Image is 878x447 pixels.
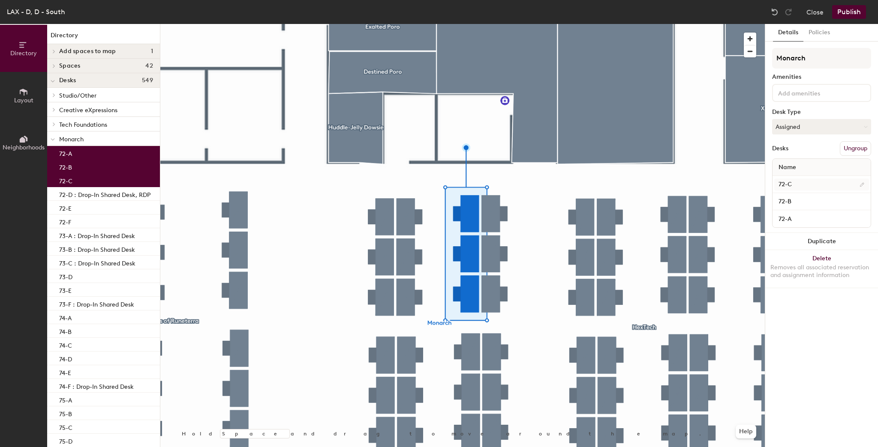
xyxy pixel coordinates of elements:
[59,136,84,143] span: Monarch
[840,141,871,156] button: Ungroup
[59,63,81,69] span: Spaces
[59,312,72,322] p: 74-A
[772,145,788,152] div: Desks
[765,233,878,250] button: Duplicate
[59,48,116,55] span: Add spaces to map
[59,271,72,281] p: 73-D
[3,144,45,151] span: Neighborhoods
[59,230,135,240] p: 73-A : Drop-In Shared Desk
[59,326,72,336] p: 74-B
[59,353,72,363] p: 74-D
[772,119,871,134] button: Assigned
[59,148,72,158] p: 72-A
[59,161,72,171] p: 72-B
[774,213,869,225] input: Unnamed desk
[59,189,150,199] p: 72-D : Drop-In Shared Desk, RDP
[47,31,160,44] h1: Directory
[784,8,793,16] img: Redo
[772,74,871,80] div: Amenities
[59,121,107,128] span: Tech Foundations
[59,381,134,390] p: 74-F : Drop-In Shared Desk
[59,298,134,308] p: 73-F : Drop-In Shared Desk
[59,367,71,377] p: 74-E
[14,97,33,104] span: Layout
[770,264,873,279] div: Removes all associated reservation and assignment information
[151,48,153,55] span: 1
[803,24,835,42] button: Policies
[59,107,117,114] span: Creative eXpressions
[7,6,65,17] div: LAX - D, D - South
[59,203,72,212] p: 72-E
[774,196,869,208] input: Unnamed desk
[774,160,800,175] span: Name
[59,216,71,226] p: 72-F
[59,244,135,253] p: 73-B : Drop-In Shared Desk
[736,425,756,438] button: Help
[765,250,878,288] button: DeleteRemoves all associated reservation and assignment information
[776,87,854,98] input: Add amenities
[832,5,866,19] button: Publish
[59,408,72,418] p: 75-B
[59,394,72,404] p: 75-A
[59,92,96,99] span: Studio/Other
[770,8,779,16] img: Undo
[59,175,72,185] p: 72-C
[145,63,153,69] span: 42
[142,77,153,84] span: 549
[59,340,72,349] p: 74-C
[772,109,871,116] div: Desk Type
[773,24,803,42] button: Details
[806,5,824,19] button: Close
[59,285,72,295] p: 73-E
[59,422,72,432] p: 75-C
[59,77,76,84] span: Desks
[774,179,869,191] input: Unnamed desk
[59,435,72,445] p: 75-D
[59,257,135,267] p: 73-C : Drop-In Shared Desk
[10,50,37,57] span: Directory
